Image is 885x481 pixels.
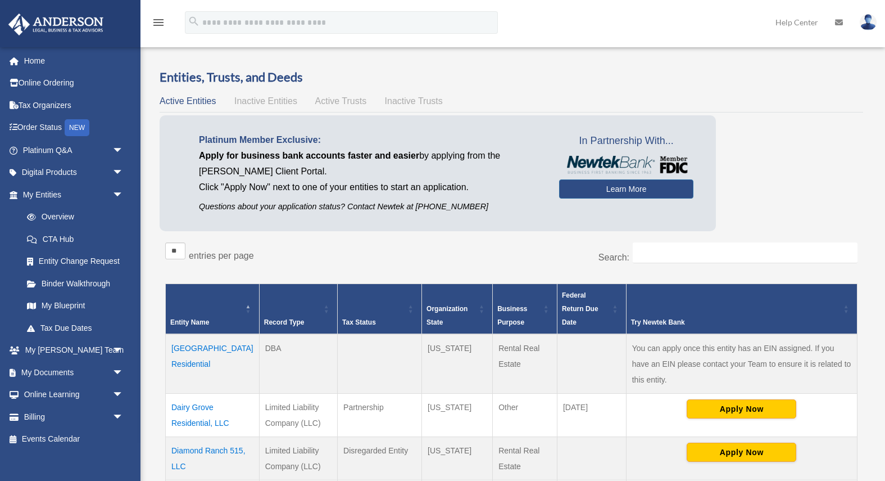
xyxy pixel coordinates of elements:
[559,132,693,150] span: In Partnership With...
[557,284,626,335] th: Federal Return Due Date: Activate to sort
[166,334,260,394] td: [GEOGRAPHIC_DATA] Residential
[259,284,337,335] th: Record Type: Activate to sort
[422,394,493,437] td: [US_STATE]
[199,132,542,148] p: Platinum Member Exclusive:
[16,206,129,228] a: Overview
[8,339,140,362] a: My [PERSON_NAME] Teamarrow_drop_down
[493,334,557,394] td: Rental Real Estate
[338,284,422,335] th: Tax Status: Activate to sort
[631,316,840,329] div: Try Newtek Bank
[687,399,796,419] button: Apply Now
[259,334,337,394] td: DBA
[8,428,140,451] a: Events Calendar
[497,305,527,326] span: Business Purpose
[259,437,337,480] td: Limited Liability Company (LLC)
[8,116,140,140] a: Order StatusNEW
[315,96,367,106] span: Active Trusts
[16,272,135,295] a: Binder Walkthrough
[199,151,419,160] span: Apply for business bank accounts faster and easier
[338,437,422,480] td: Disregarded Entity
[626,284,857,335] th: Try Newtek Bank : Activate to sort
[112,183,135,206] span: arrow_drop_down
[166,394,260,437] td: Dairy Grove Residential, LLC
[493,394,557,437] td: Other
[422,437,493,480] td: [US_STATE]
[8,50,140,72] a: Home
[234,96,297,106] span: Inactive Entities
[16,317,135,339] a: Tax Due Dates
[8,161,140,184] a: Digital Productsarrow_drop_down
[493,437,557,480] td: Rental Real Estate
[8,406,140,428] a: Billingarrow_drop_down
[160,96,216,106] span: Active Entities
[493,284,557,335] th: Business Purpose: Activate to sort
[160,69,863,86] h3: Entities, Trusts, and Deeds
[8,72,140,95] a: Online Ordering
[562,291,598,326] span: Federal Return Due Date
[16,228,135,250] a: CTA Hub
[188,15,200,28] i: search
[112,139,135,162] span: arrow_drop_down
[8,94,140,116] a: Tax Organizers
[557,394,626,437] td: [DATE]
[8,139,140,161] a: Platinum Q&Aarrow_drop_down
[259,394,337,437] td: Limited Liability Company (LLC)
[65,119,89,136] div: NEW
[598,253,629,262] label: Search:
[264,318,305,326] span: Record Type
[687,443,796,462] button: Apply Now
[626,334,857,394] td: You can apply once this entity has an EIN assigned. If you have an EIN please contact your Team t...
[189,251,254,260] label: entries per page
[8,361,140,384] a: My Documentsarrow_drop_down
[112,406,135,429] span: arrow_drop_down
[8,183,135,206] a: My Entitiesarrow_drop_down
[152,16,165,29] i: menu
[559,179,693,199] a: Learn More
[112,384,135,407] span: arrow_drop_down
[5,14,107,35] img: Anderson Advisors Platinum Portal
[170,318,209,326] span: Entity Name
[422,284,493,335] th: Organization State: Activate to sort
[422,334,493,394] td: [US_STATE]
[112,339,135,362] span: arrow_drop_down
[426,305,468,326] span: Organization State
[16,250,135,273] a: Entity Change Request
[199,200,542,214] p: Questions about your application status? Contact Newtek at [PHONE_NUMBER]
[860,14,877,30] img: User Pic
[166,284,260,335] th: Entity Name: Activate to invert sorting
[199,179,542,195] p: Click "Apply Now" next to one of your entities to start an application.
[199,148,542,179] p: by applying from the [PERSON_NAME] Client Portal.
[16,295,135,317] a: My Blueprint
[166,437,260,480] td: Diamond Ranch 515, LLC
[112,161,135,185] span: arrow_drop_down
[342,318,376,326] span: Tax Status
[338,394,422,437] td: Partnership
[152,20,165,29] a: menu
[112,361,135,384] span: arrow_drop_down
[8,384,140,406] a: Online Learningarrow_drop_down
[385,96,443,106] span: Inactive Trusts
[565,156,688,174] img: NewtekBankLogoSM.png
